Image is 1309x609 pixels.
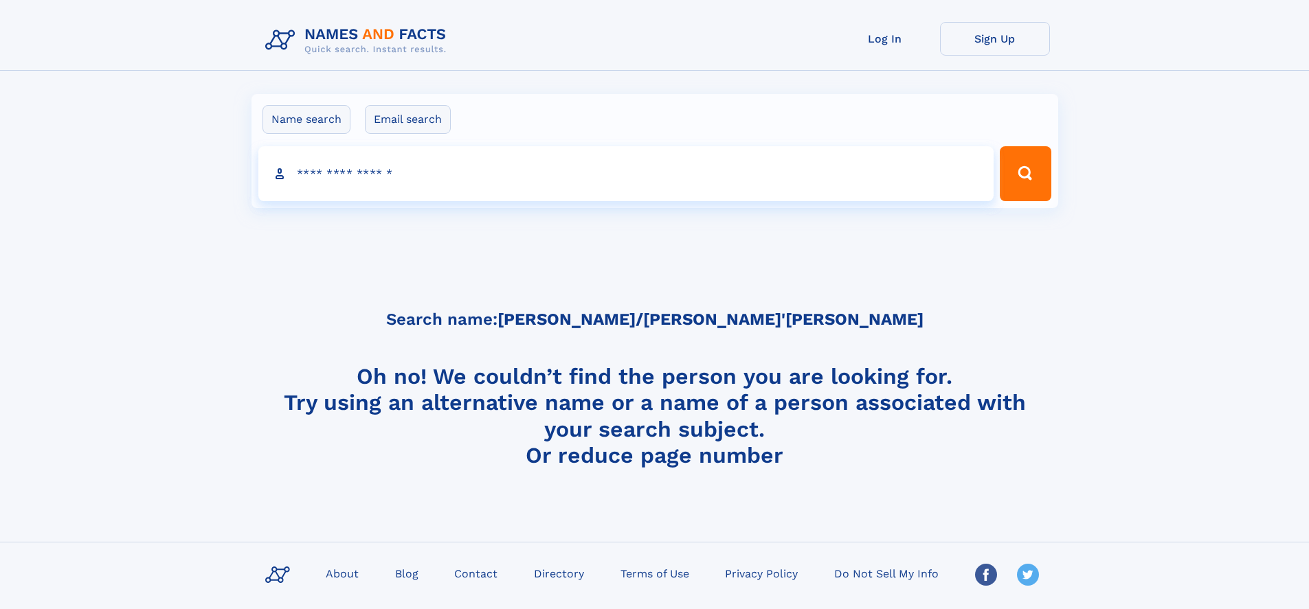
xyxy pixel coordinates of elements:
[497,310,924,329] b: [PERSON_NAME]/[PERSON_NAME]'[PERSON_NAME]
[260,363,1050,468] h4: Oh no! We couldn’t find the person you are looking for. Try using an alternative name or a name o...
[262,105,350,134] label: Name search
[830,22,940,56] a: Log In
[386,310,924,329] h5: Search name:
[615,563,695,583] a: Terms of Use
[390,563,424,583] a: Blog
[320,563,364,583] a: About
[260,22,458,59] img: Logo Names and Facts
[365,105,451,134] label: Email search
[940,22,1050,56] a: Sign Up
[449,563,503,583] a: Contact
[528,563,590,583] a: Directory
[1017,564,1039,586] img: Twitter
[258,146,994,201] input: search input
[1000,146,1051,201] button: Search Button
[975,564,997,586] img: Facebook
[719,563,803,583] a: Privacy Policy
[829,563,944,583] a: Do Not Sell My Info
